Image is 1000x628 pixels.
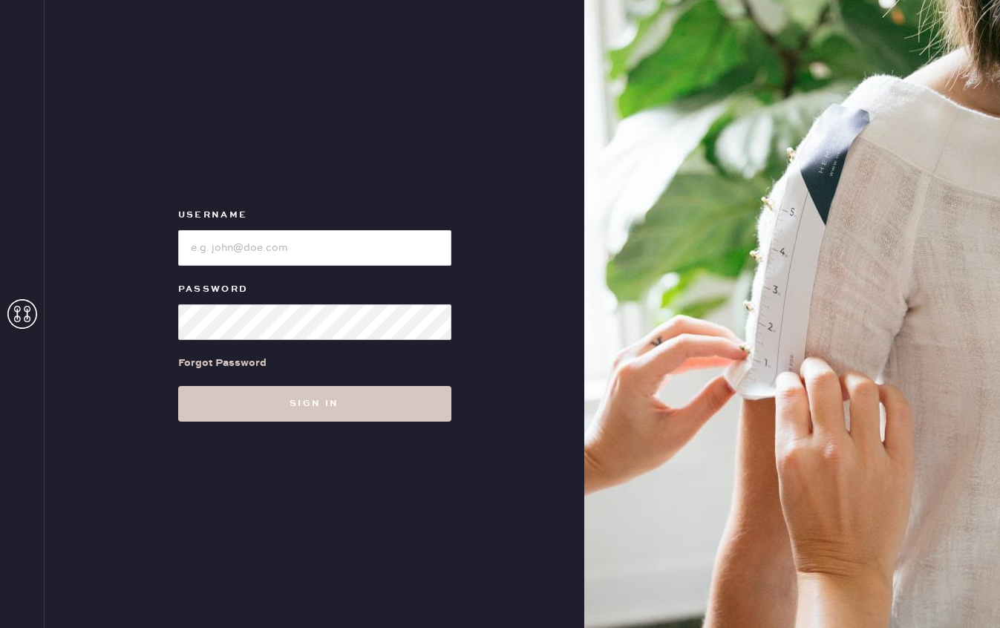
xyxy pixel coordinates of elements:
[178,281,451,298] label: Password
[178,230,451,266] input: e.g. john@doe.com
[178,340,267,386] a: Forgot Password
[178,206,451,224] label: Username
[929,561,993,625] iframe: Front Chat
[178,386,451,422] button: Sign in
[178,355,267,371] div: Forgot Password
